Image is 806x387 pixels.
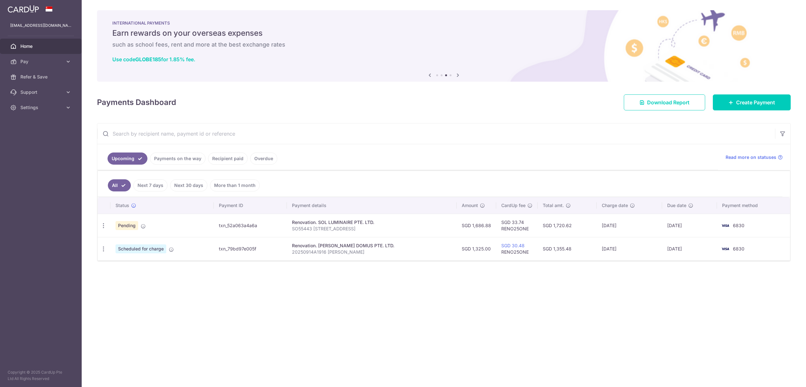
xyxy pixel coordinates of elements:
p: 20250914A1916 [PERSON_NAME] [292,249,452,255]
span: Support [20,89,63,95]
p: SO55443 [STREET_ADDRESS] [292,226,452,232]
input: Search by recipient name, payment id or reference [97,123,775,144]
h6: such as school fees, rent and more at the best exchange rates [112,41,775,48]
span: Download Report [647,99,690,106]
img: Bank Card [719,222,732,229]
a: Download Report [624,94,705,110]
td: SGD 1,355.48 [538,237,597,260]
span: Status [116,202,129,209]
td: SGD 1,720.62 [538,214,597,237]
span: Read more on statuses [726,154,776,160]
td: [DATE] [662,214,717,237]
span: Settings [20,104,63,111]
a: Recipient paid [208,153,248,165]
a: Overdue [250,153,277,165]
p: INTERNATIONAL PAYMENTS [112,20,775,26]
span: Refer & Save [20,74,63,80]
b: GLOBE185 [135,56,161,63]
span: 6830 [733,223,744,228]
a: Next 7 days [133,179,168,191]
th: Payment details [287,197,457,214]
td: SGD 33.74 RENO25ONE [496,214,538,237]
a: Create Payment [713,94,791,110]
span: Create Payment [736,99,775,106]
td: SGD 1,686.88 [457,214,496,237]
a: Use codeGLOBE185for 1.85% fee. [112,56,195,63]
a: Read more on statuses [726,154,783,160]
h5: Earn rewards on your overseas expenses [112,28,775,38]
span: 6830 [733,246,744,251]
span: CardUp fee [501,202,526,209]
span: Home [20,43,63,49]
a: Payments on the way [150,153,205,165]
td: [DATE] [597,237,662,260]
span: Scheduled for charge [116,244,166,253]
img: CardUp [8,5,39,13]
a: Next 30 days [170,179,207,191]
span: Total amt. [543,202,564,209]
div: Renovation. SOL LUMINAIRE PTE. LTD. [292,219,452,226]
img: International Payment Banner [97,10,791,82]
h4: Payments Dashboard [97,97,176,108]
a: Upcoming [108,153,147,165]
td: SGD 1,325.00 [457,237,496,260]
iframe: Opens a widget where you can find more information [765,368,800,384]
span: Due date [667,202,686,209]
td: txn_52a063a4a6a [214,214,287,237]
div: Renovation. [PERSON_NAME] DOMUS PTE. LTD. [292,242,452,249]
td: [DATE] [662,237,717,260]
th: Payment method [717,197,790,214]
span: Amount [462,202,478,209]
th: Payment ID [214,197,287,214]
a: All [108,179,131,191]
span: Pending [116,221,138,230]
a: More than 1 month [210,179,260,191]
td: txn_79bd97e005f [214,237,287,260]
td: [DATE] [597,214,662,237]
img: Bank Card [719,245,732,253]
span: Pay [20,58,63,65]
a: SGD 30.48 [501,243,525,248]
td: RENO25ONE [496,237,538,260]
p: [EMAIL_ADDRESS][DOMAIN_NAME] [10,22,71,29]
span: Charge date [602,202,628,209]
